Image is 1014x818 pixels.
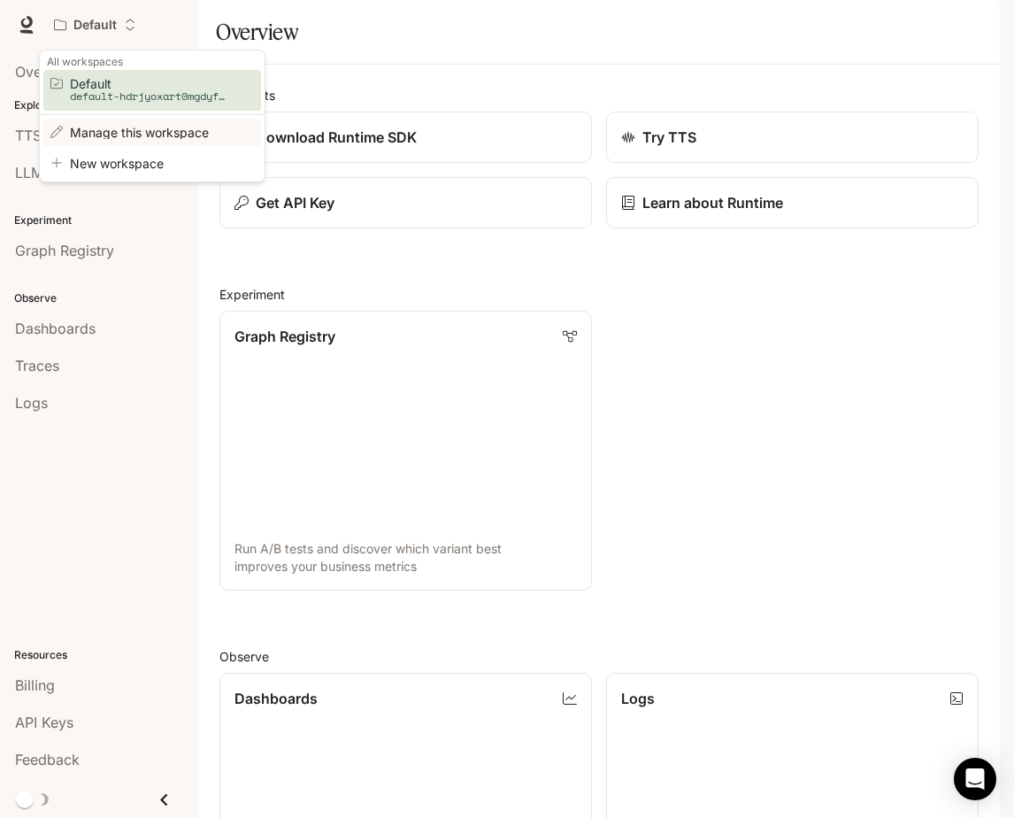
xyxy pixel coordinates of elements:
li: Edit workspace [43,119,261,146]
p: default-hdrjyoxart0mgdyf9cpnog [70,90,229,103]
span: Manage this workspace [70,126,229,139]
span: New workspace [70,157,229,170]
li: New workspace [43,150,261,177]
span: Default [70,77,229,90]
